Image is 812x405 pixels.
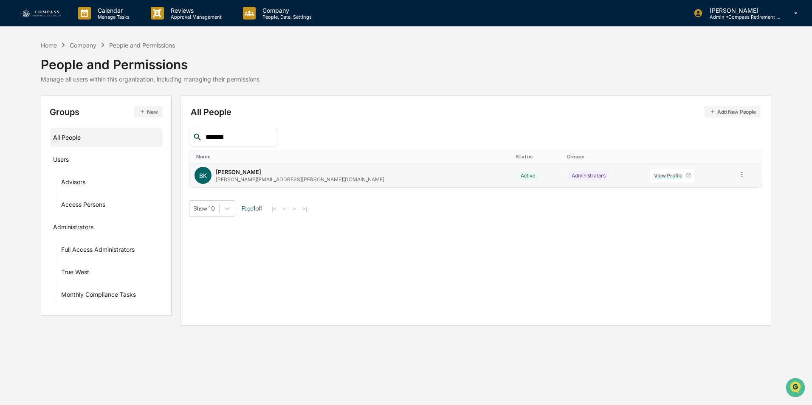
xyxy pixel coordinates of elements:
[53,156,69,166] div: Users
[216,176,384,183] div: [PERSON_NAME][EMAIL_ADDRESS][PERSON_NAME][DOMAIN_NAME]
[58,104,109,119] a: 🗄️Attestations
[517,171,539,180] div: Active
[256,14,316,20] p: People, Data, Settings
[199,172,207,179] span: BK
[567,154,642,160] div: Toggle SortBy
[41,76,259,83] div: Manage all users within this organization, including managing their permissions
[648,154,730,160] div: Toggle SortBy
[568,171,609,180] div: Administrators
[61,246,135,256] div: Full Access Administrators
[109,42,175,49] div: People and Permissions
[29,65,139,73] div: Start new chat
[216,169,261,175] div: [PERSON_NAME]
[242,205,263,212] span: Page 1 of 1
[703,7,782,14] p: [PERSON_NAME]
[91,14,134,20] p: Manage Tasks
[70,107,105,115] span: Attestations
[144,67,155,78] button: Start new chat
[8,124,15,131] div: 🔎
[300,205,310,212] button: >|
[740,154,759,160] div: Toggle SortBy
[70,42,96,49] div: Company
[654,172,686,179] div: View Profile
[785,377,808,400] iframe: Open customer support
[8,108,15,115] div: 🖐️
[41,42,57,49] div: Home
[134,106,163,118] button: New
[53,130,160,144] div: All People
[41,50,259,72] div: People and Permissions
[17,107,55,115] span: Preclearance
[61,291,136,301] div: Monthly Compliance Tasks
[17,123,54,132] span: Data Lookup
[85,144,103,150] span: Pylon
[91,7,134,14] p: Calendar
[50,106,163,118] div: Groups
[53,223,93,233] div: Administrators
[290,205,299,212] button: >
[8,18,155,31] p: How can we help?
[29,73,107,80] div: We're available if you need us!
[703,14,782,20] p: Admin • Compass Retirement Solutions
[650,169,694,182] a: View Profile
[20,8,61,19] img: logo
[196,154,509,160] div: Toggle SortBy
[62,108,68,115] div: 🗄️
[280,205,289,212] button: <
[60,143,103,150] a: Powered byPylon
[61,268,89,278] div: True West
[164,14,226,20] p: Approval Management
[61,201,105,211] div: Access Persons
[164,7,226,14] p: Reviews
[705,106,761,118] button: Add New People
[191,106,761,118] div: All People
[61,178,85,188] div: Advisors
[269,205,279,212] button: |<
[516,154,560,160] div: Toggle SortBy
[256,7,316,14] p: Company
[8,65,24,80] img: 1746055101610-c473b297-6a78-478c-a979-82029cc54cd1
[5,104,58,119] a: 🖐️Preclearance
[5,120,57,135] a: 🔎Data Lookup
